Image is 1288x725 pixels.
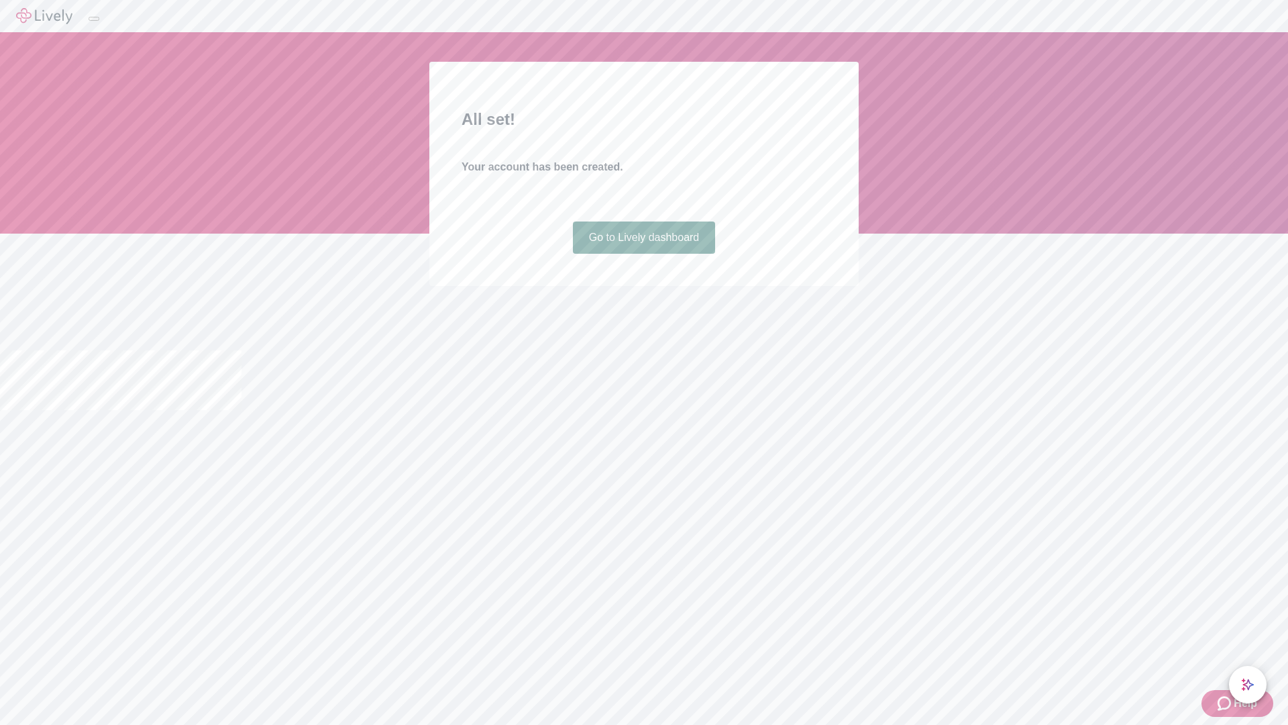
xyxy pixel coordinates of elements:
[1229,666,1267,704] button: chat
[1218,695,1234,712] svg: Zendesk support icon
[89,17,99,21] button: Log out
[573,222,716,254] a: Go to Lively dashboard
[1201,690,1273,717] button: Zendesk support iconHelp
[16,8,72,24] img: Lively
[462,107,826,132] h2: All set!
[462,159,826,175] h4: Your account has been created.
[1234,695,1257,712] span: Help
[1241,678,1254,691] svg: Lively AI Assistant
